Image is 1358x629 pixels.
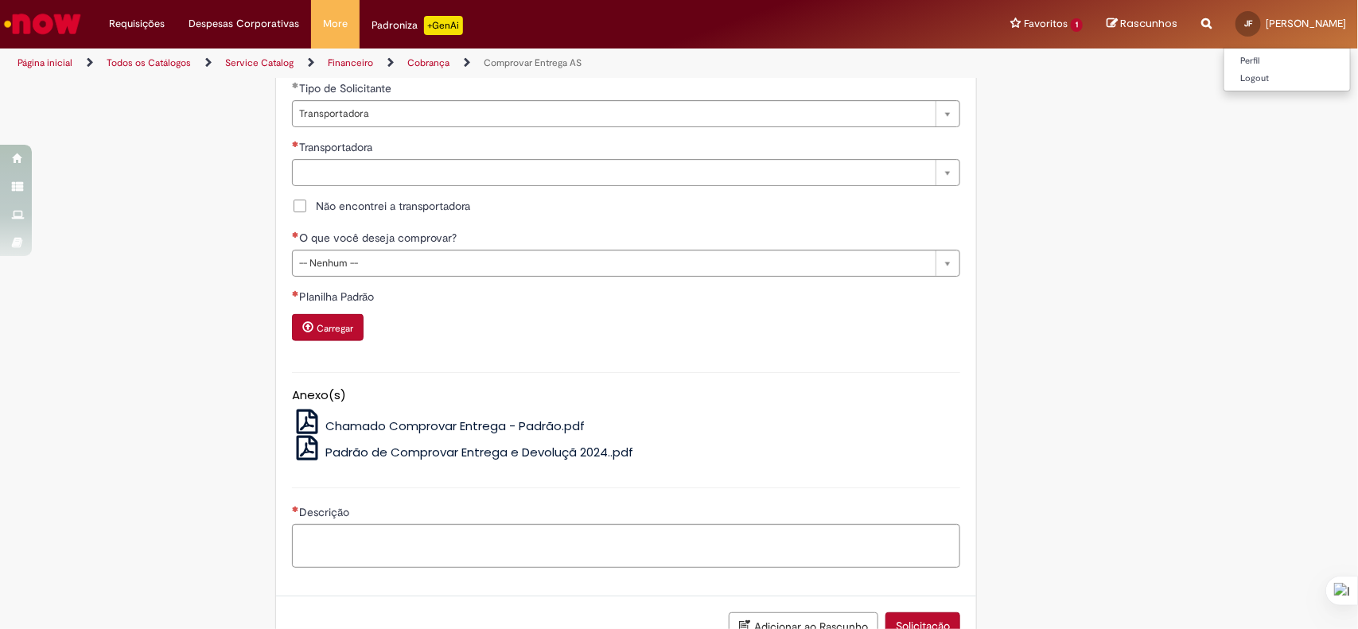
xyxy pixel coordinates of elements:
a: Limpar campo Transportadora [292,159,960,186]
a: Logout [1224,70,1350,87]
p: +GenAi [424,16,463,35]
a: Comprovar Entrega AS [484,56,582,69]
span: 1 [1071,18,1083,32]
span: Requisições [109,16,165,32]
span: Necessários [292,141,299,147]
span: Favoritos [1024,16,1068,32]
a: Financeiro [328,56,373,69]
span: Não encontrei a transportadora [316,198,470,214]
span: O que você deseja comprovar? [299,231,460,245]
h5: Anexo(s) [292,389,960,402]
span: Necessários [292,231,299,238]
div: Padroniza [372,16,463,35]
a: Padrão de Comprovar Entrega e Devoluçã 2024..pdf [292,444,633,460]
a: Rascunhos [1107,17,1177,32]
span: Chamado Comprovar Entrega - Padrão.pdf [325,417,585,434]
img: ServiceNow [2,8,84,40]
span: Necessários [292,290,299,297]
span: Planilha Padrão [299,289,377,304]
small: Carregar [317,322,353,335]
span: Rascunhos [1120,16,1177,31]
span: Obrigatório Preenchido [292,82,299,88]
button: Carregar anexo de Planilha Padrão Required [292,314,364,341]
a: Service Catalog [225,56,294,69]
span: Despesas Corporativas [189,16,299,32]
a: Página inicial [18,56,72,69]
span: More [323,16,348,32]
span: Transportadora [299,101,928,126]
span: Necessários [292,506,299,512]
span: Descrição [299,505,352,519]
span: JF [1244,18,1252,29]
span: [PERSON_NAME] [1266,17,1346,30]
a: Todos os Catálogos [107,56,191,69]
span: Transportadora [299,140,375,154]
textarea: Descrição [292,524,960,568]
a: Perfil [1224,52,1350,70]
a: Chamado Comprovar Entrega - Padrão.pdf [292,417,585,434]
span: -- Nenhum -- [299,250,928,276]
ul: Trilhas de página [12,49,893,78]
a: Cobrança [407,56,449,69]
span: Padrão de Comprovar Entrega e Devoluçã 2024..pdf [325,444,633,460]
span: Tipo de Solicitante [299,81,395,95]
